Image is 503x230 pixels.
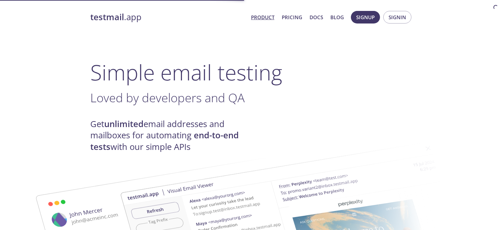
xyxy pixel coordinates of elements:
[90,12,246,23] a: testmail.app
[351,11,380,23] button: Signup
[310,13,323,22] a: Docs
[104,118,144,130] strong: unlimited
[383,11,411,23] button: Signin
[330,13,344,22] a: Blog
[90,118,252,153] h4: Get email addresses and mailboxes for automating with our simple APIs
[90,89,245,106] span: Loved by developers and QA
[90,60,413,85] h1: Simple email testing
[90,129,239,152] strong: end-to-end tests
[90,11,124,23] strong: testmail
[356,13,375,22] span: Signup
[251,13,274,22] a: Product
[389,13,406,22] span: Signin
[282,13,302,22] a: Pricing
